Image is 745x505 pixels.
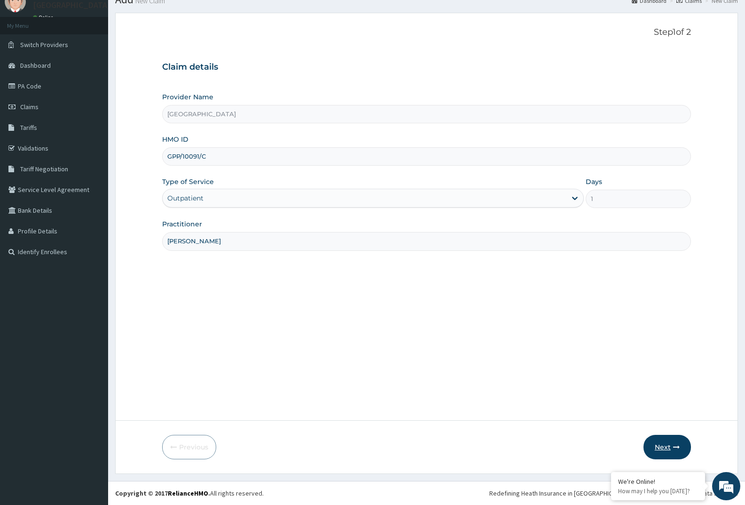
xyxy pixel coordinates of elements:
[489,489,738,498] div: Redefining Heath Insurance in [GEOGRAPHIC_DATA] using Telemedicine and Data Science!
[162,232,691,250] input: Enter Name
[49,53,158,65] div: Chat with us now
[162,219,202,229] label: Practitioner
[5,257,179,290] textarea: Type your message and hit 'Enter'
[586,177,602,186] label: Days
[33,1,110,9] p: [GEOGRAPHIC_DATA]
[618,477,698,486] div: We're Online!
[108,481,745,505] footer: All rights reserved.
[162,435,216,459] button: Previous
[115,489,210,497] strong: Copyright © 2017 .
[154,5,177,27] div: Minimize live chat window
[162,62,691,72] h3: Claim details
[20,165,68,173] span: Tariff Negotiation
[162,147,691,166] input: Enter HMO ID
[168,489,208,497] a: RelianceHMO
[162,92,213,102] label: Provider Name
[167,193,204,203] div: Outpatient
[20,103,39,111] span: Claims
[33,14,55,21] a: Online
[20,40,68,49] span: Switch Providers
[17,47,38,71] img: d_794563401_company_1708531726252_794563401
[20,61,51,70] span: Dashboard
[162,177,214,186] label: Type of Service
[55,119,130,214] span: We're online!
[20,123,37,132] span: Tariffs
[162,27,691,38] p: Step 1 of 2
[618,487,698,495] p: How may I help you today?
[643,435,691,459] button: Next
[162,135,188,144] label: HMO ID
